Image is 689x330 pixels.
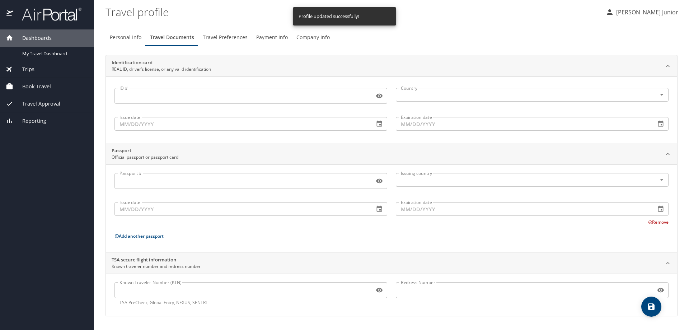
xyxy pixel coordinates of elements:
[106,274,677,316] div: TSA secure flight informationKnown traveler number and redress number
[106,164,677,252] div: PassportOfficial passport or passport card
[112,66,211,73] p: REAL ID, driver’s license, or any valid identification
[106,143,677,165] div: PassportOfficial passport or passport card
[14,7,81,21] img: airportal-logo.png
[110,33,141,42] span: Personal Info
[106,1,600,23] h1: Travel profile
[106,252,677,274] div: TSA secure flight informationKnown traveler number and redress number
[614,8,678,17] p: [PERSON_NAME] Junior
[296,33,330,42] span: Company Info
[396,117,650,131] input: MM/DD/YYYY
[13,83,51,90] span: Book Travel
[112,59,211,66] h2: Identification card
[112,256,201,264] h2: TSA secure flight information
[119,299,382,306] p: TSA PreCheck, Global Entry, NEXUS, SENTRI
[657,176,666,184] button: Open
[603,6,681,19] button: [PERSON_NAME] Junior
[112,154,178,161] p: Official passport or passport card
[112,263,201,270] p: Known traveler number and redress number
[114,233,164,239] button: Add another passport
[13,117,46,125] span: Reporting
[256,33,288,42] span: Payment Info
[6,7,14,21] img: icon-airportal.png
[106,76,677,143] div: Identification cardREAL ID, driver’s license, or any valid identification
[112,147,178,154] h2: Passport
[114,117,369,131] input: MM/DD/YYYY
[299,9,359,23] div: Profile updated successfully!
[13,100,60,108] span: Travel Approval
[648,219,669,225] button: Remove
[106,55,677,77] div: Identification cardREAL ID, driver’s license, or any valid identification
[106,29,678,46] div: Profile
[13,34,52,42] span: Dashboards
[22,50,85,57] span: My Travel Dashboard
[657,90,666,99] button: Open
[641,297,661,317] button: save
[114,202,369,216] input: MM/DD/YYYY
[203,33,248,42] span: Travel Preferences
[396,202,650,216] input: MM/DD/YYYY
[13,65,34,73] span: Trips
[150,33,194,42] span: Travel Documents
